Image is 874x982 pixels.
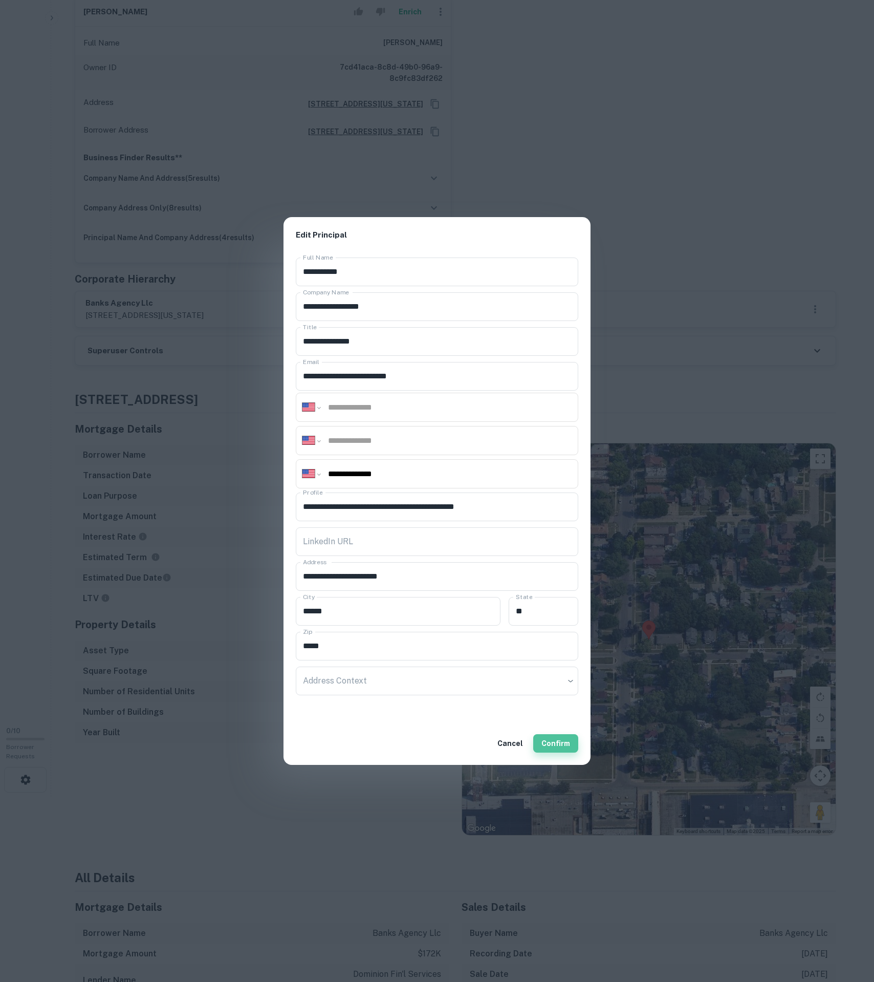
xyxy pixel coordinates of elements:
[823,900,874,949] iframe: Chat Widget
[303,323,317,331] label: Title
[303,357,319,366] label: Email
[303,488,322,497] label: Profile
[303,253,333,262] label: Full Name
[283,217,591,253] h2: Edit Principal
[303,592,315,601] label: City
[296,667,578,695] div: ​
[303,288,349,296] label: Company Name
[493,734,527,753] button: Cancel
[516,592,532,601] label: State
[533,734,578,753] button: Confirm
[303,558,326,566] label: Address
[303,627,312,636] label: Zip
